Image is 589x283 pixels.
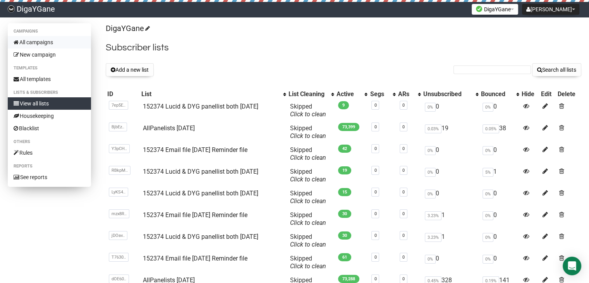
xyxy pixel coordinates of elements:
span: LyKS4.. [109,188,128,197]
a: 0 [402,103,405,108]
div: Hide [522,90,538,98]
span: Skipped [290,103,326,118]
span: 0% [425,146,436,155]
a: Rules [8,147,91,159]
div: Delete [557,90,580,98]
td: 0 [479,230,520,252]
span: 7ep5E.. [109,101,128,110]
th: Unsubscribed: No sort applied, activate to apply an ascending sort [422,89,479,100]
span: 0% [425,190,436,198]
a: Housekeeping [8,110,91,122]
span: Skipped [290,190,326,205]
span: 42 [338,145,351,153]
a: 152374 Lucid & DYG panellist both [DATE] [143,233,258,240]
span: 15 [338,188,351,196]
div: ID [107,90,138,98]
a: 152374 Email file [DATE] Reminder file [143,211,247,219]
span: 0% [483,211,493,220]
span: Y3pCH.. [109,144,130,153]
th: ARs: No sort applied, activate to apply an ascending sort [397,89,421,100]
a: 0 [402,211,405,216]
button: [PERSON_NAME] [522,4,579,15]
th: Delete: No sort applied, sorting is disabled [556,89,581,100]
span: 0% [483,233,493,242]
span: jDOav.. [109,231,127,240]
td: 0 [479,208,520,230]
a: 152374 Lucid & DYG panellist both [DATE] [143,168,258,175]
span: T7630.. [109,253,129,262]
th: Bounced: No sort applied, activate to apply an ascending sort [479,89,520,100]
span: 0% [425,168,436,177]
td: 0 [422,186,479,208]
a: 0 [374,276,376,281]
a: Blacklist [8,122,91,135]
th: ID: No sort applied, sorting is disabled [106,89,139,100]
span: 19 [338,166,351,174]
td: 0 [422,143,479,165]
div: Unsubscribed [423,90,472,98]
li: Reports [8,162,91,171]
a: AllPanelists [DATE] [143,124,194,132]
span: 0% [483,146,493,155]
div: Segs [370,90,389,98]
span: 61 [338,253,351,261]
img: f83b26b47af82e482c948364ee7c1d9c [8,5,15,12]
span: 0% [483,103,493,112]
a: 0 [402,146,405,151]
th: Hide: No sort applied, sorting is disabled [520,89,539,100]
td: 0 [479,100,520,121]
div: Bounced [481,90,513,98]
div: Edit [541,90,554,98]
a: 152374 Email file [DATE] Reminder file [143,146,247,154]
a: All campaigns [8,36,91,48]
a: 0 [402,255,405,260]
span: 0.05% [483,124,499,133]
span: 73,288 [338,275,359,283]
h2: Subscriber lists [106,41,581,55]
span: 0% [425,255,436,264]
td: 19 [422,121,479,143]
li: Campaigns [8,27,91,36]
td: 1 [422,208,479,230]
a: Click to clean [290,219,326,226]
button: Search all lists [532,63,581,76]
div: List [141,90,279,98]
span: 9 [338,101,349,109]
span: Skipped [290,211,326,226]
a: 0 [374,255,376,260]
a: Click to clean [290,197,326,205]
span: Skipped [290,146,326,161]
div: Open Intercom Messenger [563,257,581,275]
a: 0 [402,190,405,195]
li: Templates [8,64,91,73]
a: All templates [8,73,91,85]
span: 0% [425,103,436,112]
td: 1 [422,230,479,252]
button: Add a new list [106,63,154,76]
span: RBkpM.. [109,166,131,175]
span: 3.23% [425,211,441,220]
a: 0 [374,190,376,195]
a: 152374 Email file [DATE] Reminder file [143,255,247,262]
td: 1 [479,165,520,186]
span: 0.03% [425,124,441,133]
span: 30 [338,231,351,240]
a: 0 [374,103,376,108]
a: Click to clean [290,154,326,161]
a: DigaYGane [106,24,149,33]
a: 152374 Lucid & DYG panellist both [DATE] [143,103,258,110]
td: 0 [479,252,520,273]
td: 38 [479,121,520,143]
span: 73,399 [338,123,359,131]
a: 0 [402,276,405,281]
a: Click to clean [290,110,326,118]
a: 0 [402,124,405,129]
div: List Cleaning [288,90,327,98]
span: Skipped [290,168,326,183]
a: Click to clean [290,132,326,140]
div: Active [337,90,361,98]
button: DigaYGane [472,4,518,15]
a: 0 [374,146,376,151]
td: 0 [422,165,479,186]
a: See reports [8,171,91,183]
